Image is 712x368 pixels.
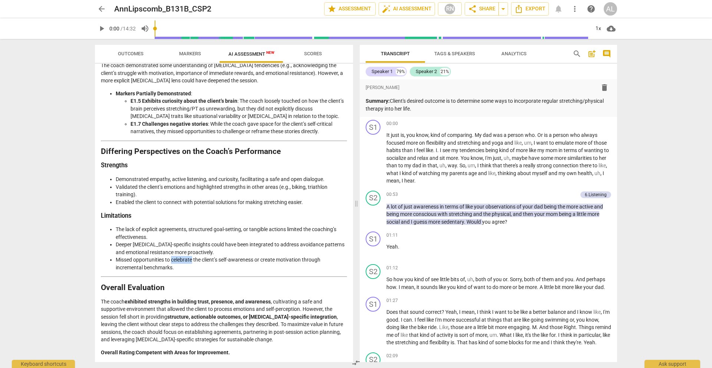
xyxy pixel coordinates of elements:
span: , [606,162,607,168]
button: AI Assessment [379,2,435,16]
span: more [400,211,413,217]
span: socialize [386,155,407,161]
span: , [600,170,603,176]
span: about [517,170,532,176]
span: parents [449,170,468,176]
span: wanting [584,147,604,153]
span: Or [537,132,544,138]
span: myself [532,170,548,176]
span: A [386,204,391,210]
div: Keyboard shortcuts [12,360,75,368]
button: Export [511,2,549,16]
span: focused [386,140,406,146]
span: share [468,4,477,13]
span: see [442,147,451,153]
div: Ask support [645,360,700,368]
span: my [537,147,545,153]
span: and [482,140,492,146]
span: guess [413,219,428,225]
span: , [428,132,431,138]
span: I [603,170,604,176]
div: 21% [440,68,450,75]
div: Change speaker [366,231,380,246]
span: know [416,132,428,138]
li: Demonstrated empathy, active listening, and curiosity, facilitating a safe and open dialogue. [116,175,347,183]
span: than [402,147,414,153]
span: , [399,178,402,184]
span: little [577,211,587,217]
span: and [478,170,488,176]
span: Filler word [599,162,606,168]
span: , [592,170,594,176]
span: little [440,276,451,282]
button: Show/Hide comments [601,48,613,60]
span: Yeah [386,244,398,250]
span: Filler word [467,276,473,282]
span: Filler word [468,162,475,168]
a: Help [584,2,598,16]
span: , [501,155,504,161]
span: , [483,155,485,161]
span: I [414,147,416,153]
span: you [405,276,414,282]
span: Tags & Speakers [434,51,475,56]
li: Missed opportunities to celebrate the client’s self-awareness or create motivation through increm... [116,256,347,271]
h2: AnnLipscomb_B131B_CSP2 [114,4,211,14]
span: and [555,276,565,282]
button: AL [604,2,617,16]
span: you [406,132,416,138]
li: : While the coach gave space for the client’s self-critical narratives, they missed opportunities... [131,120,347,135]
span: both [524,276,536,282]
span: see [431,276,440,282]
span: hear [404,178,414,184]
span: . [437,147,440,153]
span: her [599,155,606,161]
span: And [576,276,586,282]
span: 01:12 [386,265,398,271]
span: arrow_drop_down [499,4,508,13]
span: similarities [567,155,593,161]
span: tendencies [459,147,485,153]
span: just [493,155,501,161]
span: is [544,132,549,138]
span: the [483,211,492,217]
span: compare_arrows [352,358,360,367]
span: and [473,211,483,217]
span: your [534,211,546,217]
div: Speaker 2 [416,68,437,75]
span: ? [505,219,507,225]
span: those [594,140,607,146]
span: post_add [587,49,596,58]
span: star [327,4,336,13]
span: , [437,162,439,168]
span: to [593,162,599,168]
span: then [523,211,534,217]
span: who [525,132,535,138]
span: . [458,155,461,161]
li: : [116,90,347,135]
span: AI Assessment [228,51,274,57]
span: I'm [485,155,493,161]
span: kind [431,132,441,138]
span: of [441,132,447,138]
span: know [471,155,483,161]
button: Add summary [586,48,598,60]
span: of [536,276,542,282]
span: more [428,219,441,225]
span: habits [386,147,402,153]
p: Client's desired outcome is to determine some ways to incorporate regular stretching/physical the... [366,97,611,112]
span: of [459,204,465,210]
span: just [391,132,400,138]
span: or [503,276,507,282]
span: own [567,170,578,176]
span: and [594,204,603,210]
span: how [393,276,405,282]
span: Transcript [381,51,410,56]
span: perhaps [586,276,605,282]
span: person [553,132,570,138]
span: being [386,211,400,217]
span: delete [600,83,609,92]
span: 00:53 [386,191,398,198]
span: yoga [492,140,504,146]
